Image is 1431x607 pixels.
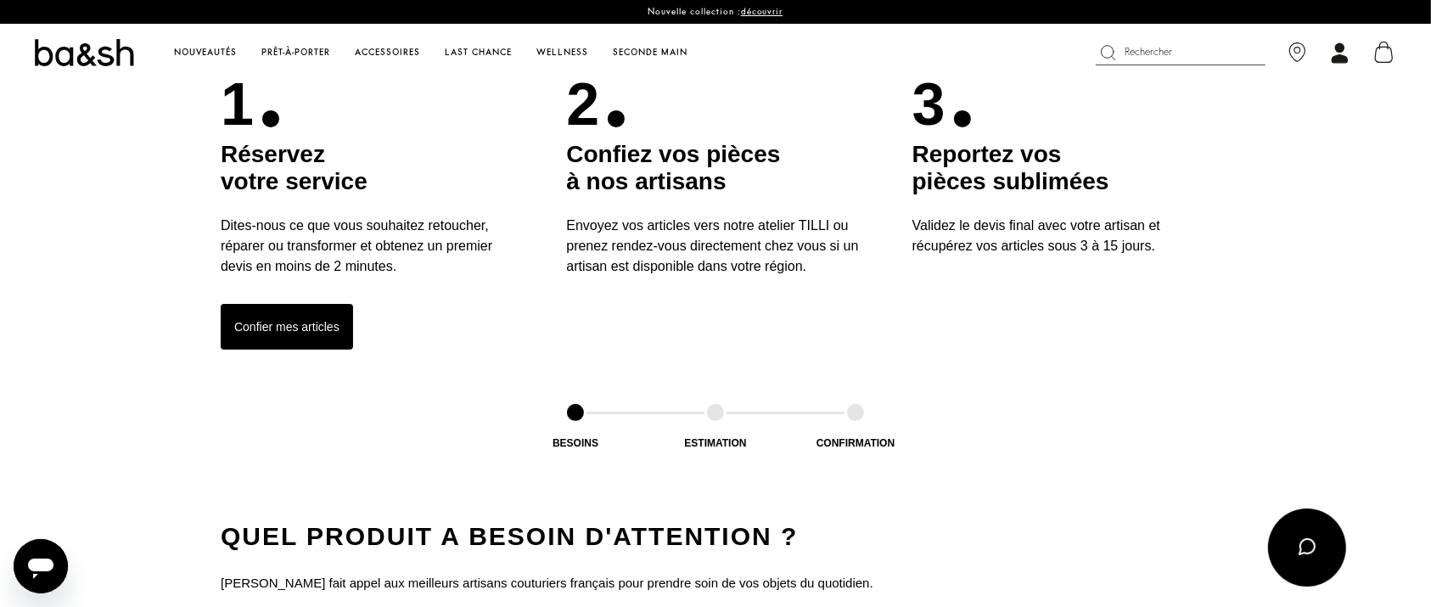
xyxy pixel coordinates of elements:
span: Seconde main [613,48,687,57]
p: Envoyez vos articles vers notre atelier TILLI ou prenez rendez-vous directement chez vous si un a... [566,216,864,277]
p: [PERSON_NAME] fait appel aux meilleurs artisans couturiers français pour prendre soin de vos obje... [221,574,873,592]
iframe: Bouton de lancement de la fenêtre de messagerie [14,539,68,593]
span: Confiez vos pièces [566,141,780,167]
span: pièces sublimées [912,168,1109,194]
img: ba&sh [30,32,138,73]
p: 2 [566,75,599,134]
div: Besoins [491,438,660,448]
span: WELLNESS [536,48,588,57]
nav: Utility navigation [1096,40,1401,65]
p: Validez le devis final avec votre artisan et récupérez vos articles sous 3 à 15 jours. [912,216,1210,256]
span: votre service [221,168,368,194]
span: Réservez [221,141,325,167]
div: Besoin d'une retouche ? En partenariat avec [PERSON_NAME], nous vous proposons un service de cout... [826,540,1355,582]
span: Reportez vos [912,141,1062,167]
a: Last chance [443,46,513,59]
button: Confier mes articles [221,304,353,350]
span: Nouveautés [174,48,237,57]
p: 3 [912,75,946,134]
a: Prêt-à-porter [260,46,332,59]
span: à nos artisans [566,168,726,194]
span: Nouvelle collection : [648,8,741,16]
a: Nouveautés [172,46,238,59]
a: découvrir [741,8,783,16]
div: Estimation [631,438,800,448]
a: Accessoires [353,46,422,59]
a: Seconde main [611,46,689,59]
button: Rechercher [1096,40,1265,65]
div: Confirmation [771,438,940,448]
span: Last chance [445,48,512,57]
p: Dites-nous ce que vous souhaitez retoucher, réparer ou transformer et obtenez un premier devis en... [221,216,519,277]
p: 1 [221,75,254,134]
h2: Quel produit a besoin d'attention ? [221,520,1210,554]
span: Accessoires [355,48,420,57]
span: Rechercher [1125,48,1172,56]
span: Prêt-à-porter [261,48,330,57]
a: WELLNESS [535,46,590,59]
